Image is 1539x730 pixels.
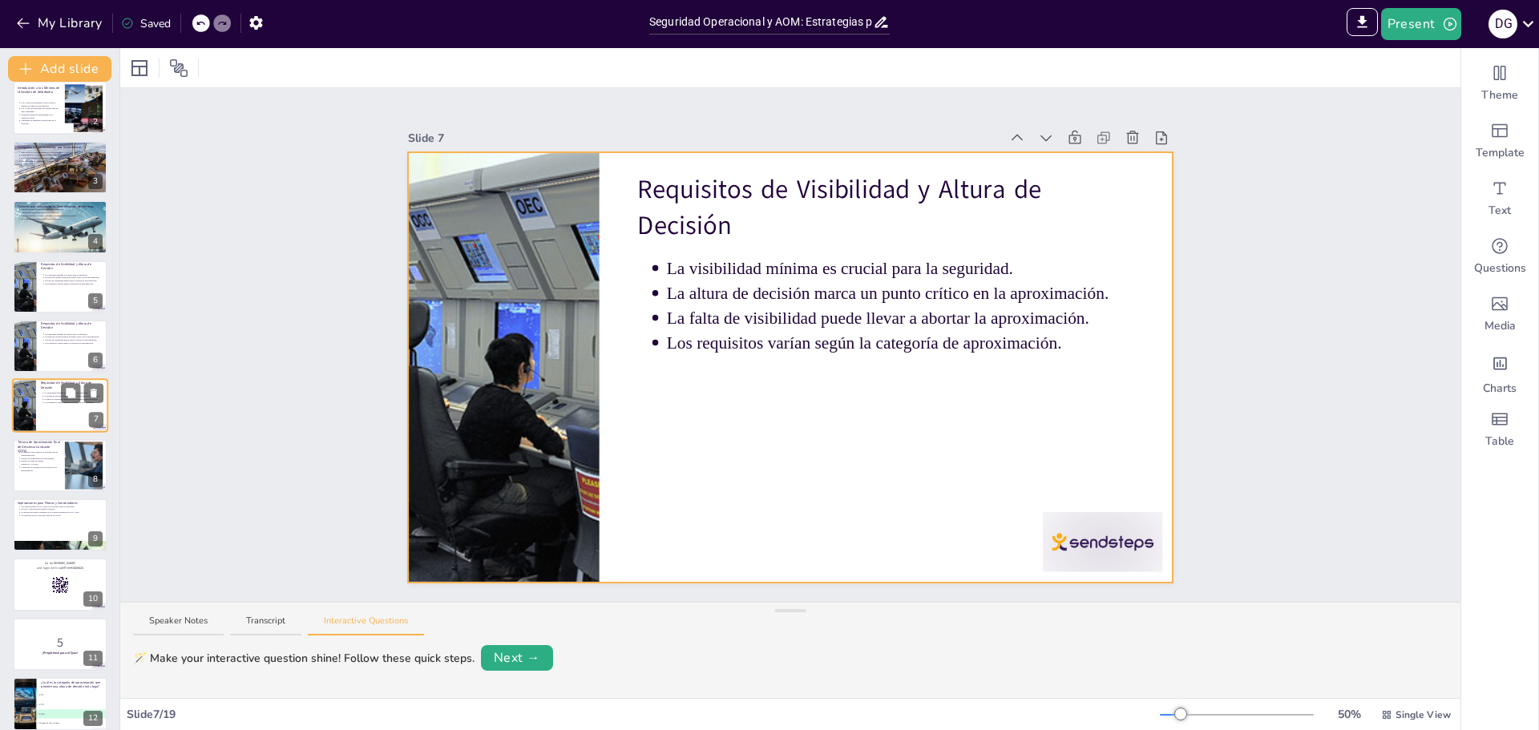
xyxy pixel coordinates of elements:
[88,353,103,368] div: 6
[88,234,103,249] div: 4
[61,384,80,403] button: Duplicate Slide
[21,217,103,220] p: La toma de decisiones se basa en estos factores.
[1461,228,1538,285] div: Get real-time input from your audience
[18,85,60,94] p: Introducción a los Mínimos de Utilización de Aeródromo
[1481,87,1518,103] span: Theme
[37,722,107,724] span: Ninguna de las anteriores
[21,514,103,517] p: La capacitación es clave para aplicar los AOM.
[13,677,107,730] div: 12
[1347,8,1378,40] span: Export to PowerPoint
[21,457,60,460] p: Facilita la visualización del aeródromo.
[13,439,107,492] div: 8
[88,293,103,309] div: 5
[83,711,103,726] div: 12
[8,56,111,82] button: Add slide
[18,561,103,566] p: Go to
[13,81,107,134] div: 2
[133,615,224,636] button: Speaker Notes
[41,381,103,390] p: Requisitos de Visibilidad y Altura de Decisión
[1330,706,1368,723] div: 50 %
[84,384,103,403] button: Delete Slide
[21,151,103,154] p: Tres categorías de aproximación por instrumentos: CAT I, II y III.
[45,339,103,342] p: La falta de visibilidad puede llevar a abortar la aproximación.
[45,398,104,401] p: La falta de visibilidad puede llevar a abortar la aproximación.
[45,276,103,279] p: La altura de decisión marca un punto crítico en la aproximación.
[83,591,103,607] div: 10
[13,618,107,671] div: 11
[1489,8,1517,40] button: D G
[12,10,109,36] button: My Library
[18,440,60,454] p: Técnica de Aproximación Final de Descenso Constante (CDFA)
[1461,54,1538,112] div: Change the overall theme
[13,498,107,551] div: 9
[37,704,38,706] span: B
[21,208,103,212] p: Factores meteorológicos influyen en los mínimos.
[127,706,1160,723] div: Slide 7 / 19
[1483,381,1517,397] span: Charts
[21,101,60,107] p: Los AOM son estándares críticos para la operación segura en aeródromos.
[21,154,103,157] p: Cada categoría tiene requisitos específicos de visibilidad.
[1474,260,1526,276] span: Questions
[45,273,103,276] p: La visibilidad mínima es crucial para la seguridad.
[88,472,103,487] div: 8
[481,645,553,671] button: Next →
[18,204,103,209] p: Factores que Influyen en la Determinación de Mínimos
[1381,8,1461,40] button: Present
[37,713,38,716] span: C
[169,58,188,78] span: Position
[42,651,79,655] strong: ¡Prepárense para el Quiz!
[18,145,103,150] p: Categorías de Aproximación por Instrumentos
[21,113,60,119] p: Permiten decisiones informadas en la operación aérea.
[1461,285,1538,343] div: Add images, graphics, shapes or video
[37,694,107,696] span: CAT I
[45,392,104,395] p: La visibilidad mínima es crucial para la seguridad.
[1489,10,1517,38] div: D G
[41,321,103,330] p: Requisitos de Visibilidad y Altura de Decisión
[21,460,60,466] p: Reduce la carga de trabajo [PERSON_NAME].
[1485,434,1514,450] span: Table
[21,508,103,511] p: Pilotos y controladores deben colaborar.
[88,115,103,130] div: 2
[12,379,108,434] div: 7
[666,281,1134,305] p: La altura de decisión marca un punto crítico en la aproximación.
[37,723,38,725] span: D
[666,256,1134,280] p: La visibilidad mínima es crucial para la seguridad.
[13,141,107,194] div: 3
[121,15,171,32] div: Saved
[1461,343,1538,401] div: Add charts and graphs
[41,262,103,271] p: Requisitos de Visibilidad y Altura de Decisión
[18,501,103,506] p: Implicaciones para Pilotos y Controladores
[1484,318,1516,334] span: Media
[52,561,75,565] strong: [DOMAIN_NAME]
[13,558,107,611] div: 10
[13,260,107,313] div: 5
[230,615,301,636] button: Transcript
[1396,708,1451,722] span: Single View
[37,713,107,716] span: CAT III
[1489,203,1511,219] span: Text
[13,200,107,253] div: 4
[45,279,103,282] p: La falta de visibilidad puede llevar a abortar la aproximación.
[45,282,103,285] p: Los requisitos varían según la categoría de aproximación.
[45,401,104,405] p: Los requisitos varían según la categoría de aproximación.
[1461,401,1538,458] div: Add a table
[21,450,60,456] p: La técnica CDFA mejora la suavidad en las aproximaciones.
[1461,112,1538,170] div: Add ready made slides
[21,212,103,215] p: Características del aeródromo son esenciales.
[13,320,107,373] div: 6
[21,505,103,508] p: Las implicaciones de los AOM son cruciales para la seguridad.
[45,341,103,345] p: Los requisitos varían según la categoría de aproximación.
[308,615,424,636] button: Interactive Questions
[666,306,1134,330] p: La falta de visibilidad puede llevar a abortar la aproximación.
[133,650,475,667] div: 🪄 Make your interactive question shine! Follow these quick steps.
[18,565,103,570] p: and login with code
[1461,170,1538,228] div: Add text boxes
[88,531,103,546] div: 9
[37,694,38,696] span: A
[45,336,103,339] p: La altura de decisión marca un punto crítico en la aproximación.
[89,413,103,428] div: 7
[45,333,103,336] p: La visibilidad mínima es crucial para la seguridad.
[637,171,1135,243] p: Requisitos de Visibilidad y Altura de Decisión
[649,10,873,34] input: Insert title
[41,680,103,689] p: ¿Cuál es la categoría de aproximación que permite una altura de decisión más baja?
